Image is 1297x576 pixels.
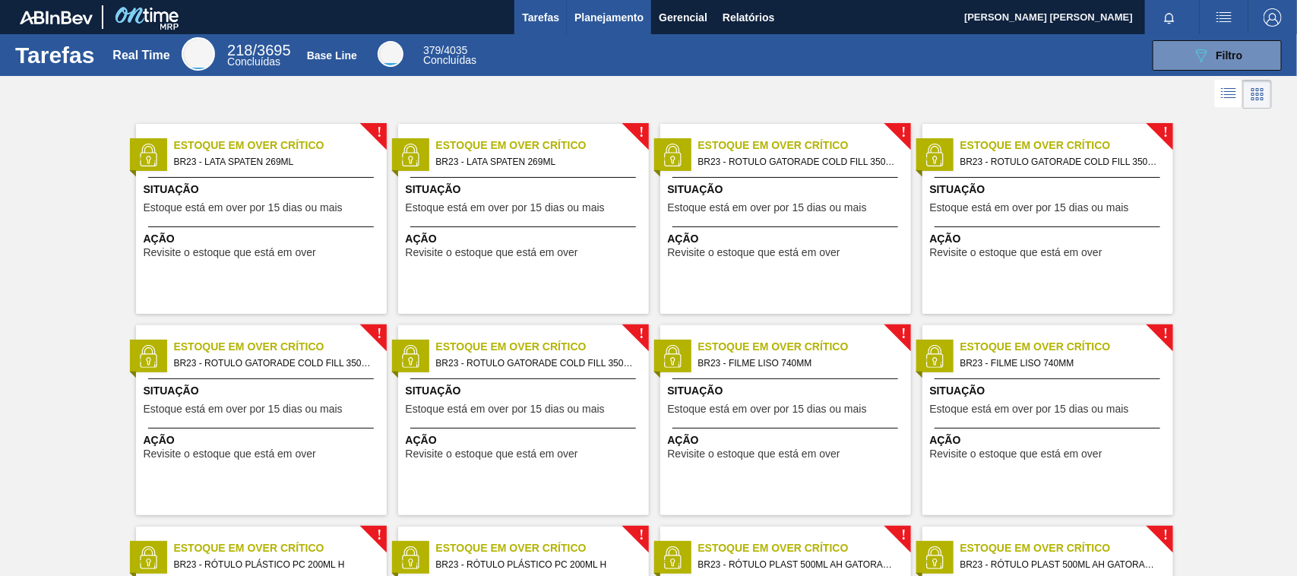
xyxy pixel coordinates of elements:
[723,8,774,27] span: Relatórios
[698,556,899,573] span: BR23 - RÓTULO PLAST 500ML AH GATORADE BERRY BLUE
[923,345,946,368] img: status
[406,202,605,214] span: Estoque está em over por 15 dias ou mais
[15,46,95,64] h1: Tarefas
[423,54,476,66] span: Concluídas
[227,42,290,59] span: / 3695
[436,540,649,556] span: Estoque em Over Crítico
[668,202,867,214] span: Estoque está em over por 15 dias ou mais
[174,540,387,556] span: Estoque em Over Crítico
[661,345,684,368] img: status
[930,404,1129,415] span: Estoque está em over por 15 dias ou mais
[406,404,605,415] span: Estoque está em over por 15 dias ou mais
[399,546,422,569] img: status
[668,231,907,247] span: Ação
[406,182,645,198] span: Situação
[639,328,644,340] span: !
[668,448,840,460] span: Revisite o estoque que está em over
[960,556,1161,573] span: BR23 - RÓTULO PLAST 500ML AH GATORADE BERRY BLUE
[1145,7,1194,28] button: Notificações
[406,432,645,448] span: Ação
[1215,80,1243,109] div: Visão em Lista
[436,355,637,372] span: BR23 - ROTULO GATORADE COLD FILL 350ML H LARANJA
[144,182,383,198] span: Situação
[698,355,899,372] span: BR23 - FILME LISO 740MM
[668,404,867,415] span: Estoque está em over por 15 dias ou mais
[137,546,160,569] img: status
[661,144,684,166] img: status
[930,448,1102,460] span: Revisite o estoque que está em over
[174,339,387,355] span: Estoque em Over Crítico
[930,182,1169,198] span: Situação
[436,339,649,355] span: Estoque em Over Crítico
[399,345,422,368] img: status
[960,339,1173,355] span: Estoque em Over Crítico
[436,556,637,573] span: BR23 - RÓTULO PLÁSTICO PC 200ML H
[423,44,441,56] span: 379
[144,383,383,399] span: Situação
[668,432,907,448] span: Ação
[436,153,637,170] span: BR23 - LATA SPATEN 269ML
[639,127,644,138] span: !
[423,44,467,56] span: / 4035
[377,328,381,340] span: !
[174,153,375,170] span: BR23 - LATA SPATEN 269ML
[227,55,280,68] span: Concluídas
[112,49,169,62] div: Real Time
[399,144,422,166] img: status
[174,355,375,372] span: BR23 - ROTULO GATORADE COLD FILL 350ML H LARANJA
[930,432,1169,448] span: Ação
[174,556,375,573] span: BR23 - RÓTULO PLÁSTICO PC 200ML H
[661,546,684,569] img: status
[144,231,383,247] span: Ação
[901,530,906,541] span: !
[227,44,290,67] div: Real Time
[144,404,343,415] span: Estoque está em over por 15 dias ou mais
[522,8,559,27] span: Tarefas
[377,127,381,138] span: !
[20,11,93,24] img: TNhmsLtSVTkK8tSr43FrP2fwEKptu5GPRR3wAAAABJRU5ErkJggg==
[144,247,316,258] span: Revisite o estoque que está em over
[137,144,160,166] img: status
[436,138,649,153] span: Estoque em Over Crítico
[668,247,840,258] span: Revisite o estoque que está em over
[574,8,644,27] span: Planejamento
[668,383,907,399] span: Situação
[182,37,215,71] div: Real Time
[1153,40,1282,71] button: Filtro
[307,49,357,62] div: Base Line
[144,448,316,460] span: Revisite o estoque que está em over
[1264,8,1282,27] img: Logout
[227,42,252,59] span: 218
[930,202,1129,214] span: Estoque está em over por 15 dias ou mais
[378,41,403,67] div: Base Line
[406,383,645,399] span: Situação
[659,8,707,27] span: Gerencial
[137,345,160,368] img: status
[144,432,383,448] span: Ação
[960,153,1161,170] span: BR23 - ROTULO GATORADE COLD FILL 350ML H BLBRRY
[423,46,476,65] div: Base Line
[1215,8,1233,27] img: userActions
[930,247,1102,258] span: Revisite o estoque que está em over
[174,138,387,153] span: Estoque em Over Crítico
[923,546,946,569] img: status
[901,328,906,340] span: !
[639,530,644,541] span: !
[1216,49,1243,62] span: Filtro
[1163,530,1168,541] span: !
[960,355,1161,372] span: BR23 - FILME LISO 740MM
[406,247,578,258] span: Revisite o estoque que está em over
[930,231,1169,247] span: Ação
[698,138,911,153] span: Estoque em Over Crítico
[960,540,1173,556] span: Estoque em Over Crítico
[406,231,645,247] span: Ação
[930,383,1169,399] span: Situação
[1243,80,1272,109] div: Visão em Cards
[144,202,343,214] span: Estoque está em over por 15 dias ou mais
[377,530,381,541] span: !
[1163,328,1168,340] span: !
[698,153,899,170] span: BR23 - ROTULO GATORADE COLD FILL 350ML H BLBRRY
[406,448,578,460] span: Revisite o estoque que está em over
[901,127,906,138] span: !
[698,540,911,556] span: Estoque em Over Crítico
